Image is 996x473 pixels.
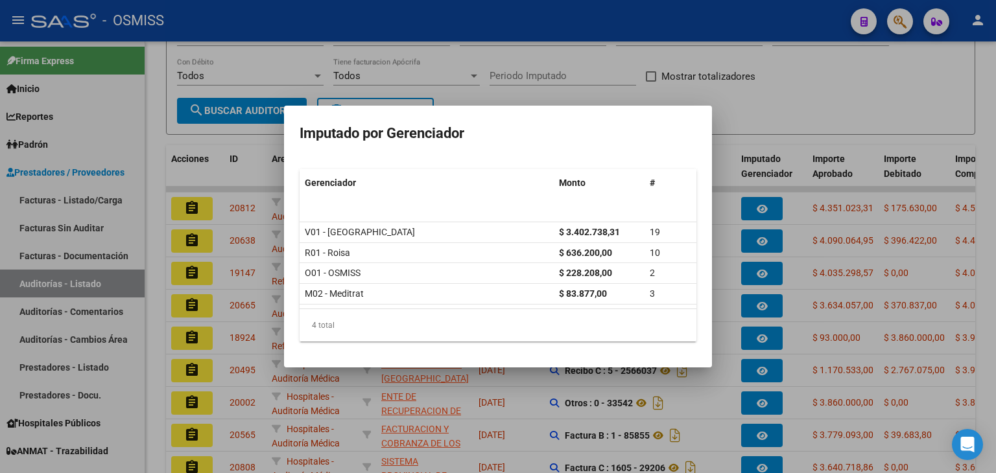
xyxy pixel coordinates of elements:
span: # [650,178,655,188]
span: 3 [650,288,655,299]
span: 2 [650,268,655,278]
strong: $ 636.200,00 [559,248,612,258]
span: V01 - [GEOGRAPHIC_DATA] [305,227,415,237]
strong: $ 3.402.738,31 [559,227,620,237]
datatable-header-cell: # [645,169,696,197]
strong: $ 228.208,00 [559,268,612,278]
span: Monto [559,178,586,188]
strong: $ 83.877,00 [559,288,607,299]
div: Open Intercom Messenger [952,429,983,460]
span: 10 [650,248,660,258]
span: 19 [650,227,660,237]
datatable-header-cell: Gerenciador [300,169,554,197]
span: O01 - OSMISS [305,268,361,278]
span: Gerenciador [305,178,356,188]
div: 4 total [300,309,696,341]
h3: Imputado por Gerenciador [300,121,696,146]
span: R01 - Roisa [305,248,350,258]
datatable-header-cell: Monto [554,169,645,197]
span: M02 - Meditrat [305,288,364,299]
